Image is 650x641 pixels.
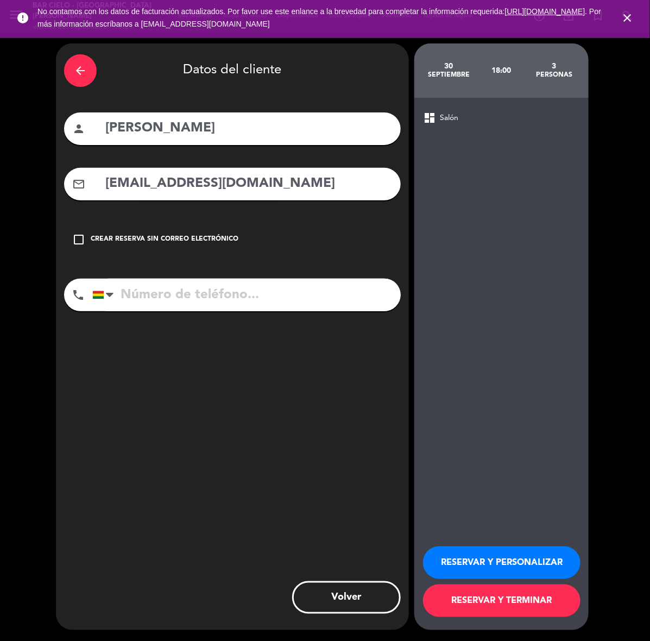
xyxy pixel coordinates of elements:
[423,111,436,124] span: dashboard
[92,279,401,311] input: Número de teléfono...
[16,11,29,24] i: error
[621,11,634,24] i: close
[72,288,85,301] i: phone
[93,279,118,311] div: Bolivia: +591
[292,581,401,614] button: Volver
[528,71,580,79] div: personas
[64,52,401,90] div: Datos del cliente
[422,62,475,71] div: 30
[423,546,580,579] button: RESERVAR Y PERSONALIZAR
[74,64,87,77] i: arrow_back
[37,7,601,28] span: No contamos con los datos de facturación actualizados. Por favor use este enlance a la brevedad p...
[72,178,85,191] i: mail_outline
[423,585,580,617] button: RESERVAR Y TERMINAR
[72,122,85,135] i: person
[505,7,585,16] a: [URL][DOMAIN_NAME]
[528,62,580,71] div: 3
[37,7,601,28] a: . Por más información escríbanos a [EMAIL_ADDRESS][DOMAIN_NAME]
[91,234,238,245] div: Crear reserva sin correo electrónico
[72,233,85,246] i: check_box_outline_blank
[104,173,393,195] input: Email del cliente
[422,71,475,79] div: septiembre
[104,117,393,140] input: Nombre del cliente
[475,52,528,90] div: 18:00
[440,112,458,124] span: Salón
